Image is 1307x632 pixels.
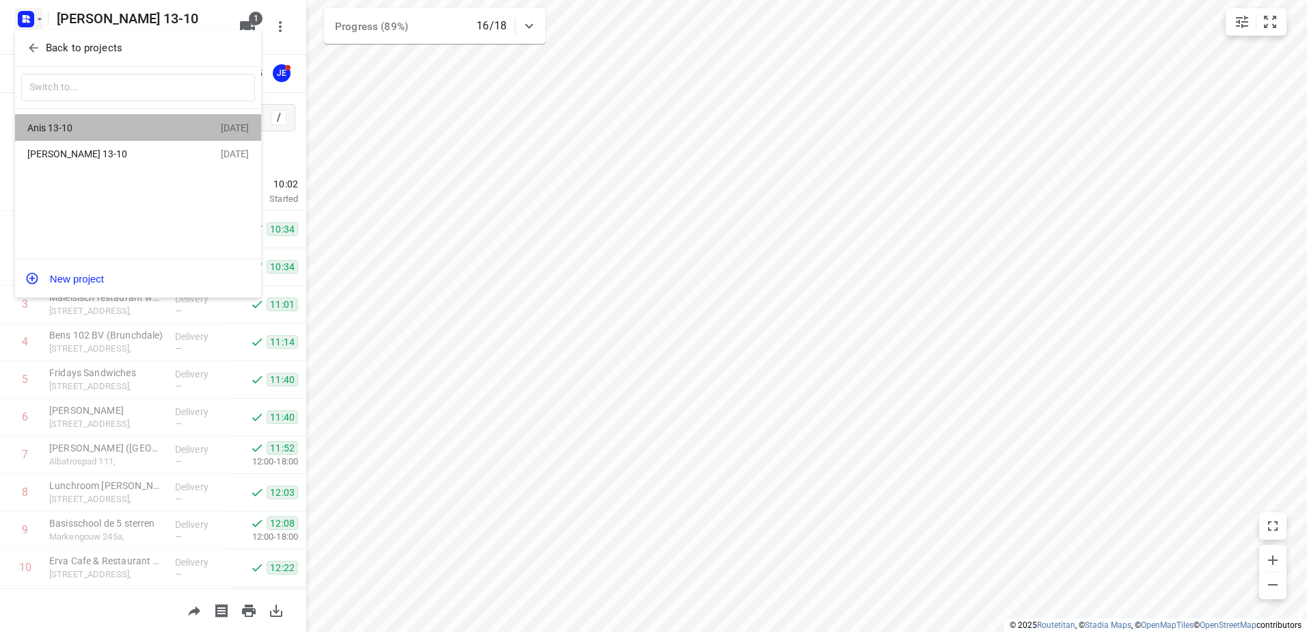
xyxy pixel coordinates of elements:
div: [PERSON_NAME] 13-10[DATE] [15,141,261,168]
div: Anis 13-10 [27,122,185,133]
button: New project [15,265,261,292]
div: [DATE] [221,148,249,159]
button: Back to projects [21,37,255,60]
div: [DATE] [221,122,249,133]
p: Back to projects [46,40,122,56]
div: Anis 13-10[DATE] [15,114,261,141]
div: [PERSON_NAME] 13-10 [27,148,185,159]
input: Switch to... [21,74,255,102]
